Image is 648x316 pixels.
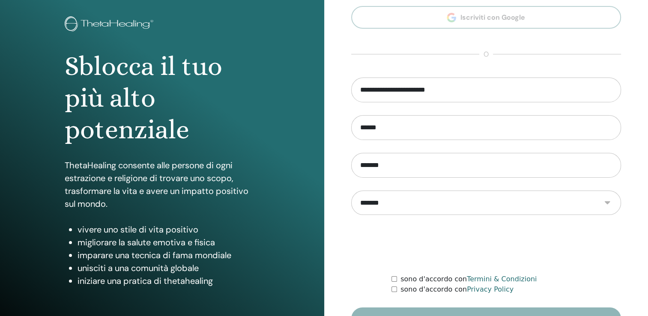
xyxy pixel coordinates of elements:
[78,236,259,249] li: migliorare la salute emotiva e fisica
[400,274,537,284] label: sono d'accordo con
[65,159,259,210] p: ThetaHealing consente alle persone di ogni estrazione e religione di trovare uno scopo, trasforma...
[78,249,259,262] li: imparare una tecnica di fama mondiale
[467,285,514,293] a: Privacy Policy
[78,262,259,274] li: unisciti a una comunità globale
[65,51,259,146] h1: Sblocca il tuo più alto potenziale
[400,284,514,295] label: sono d'accordo con
[479,49,493,60] span: o
[78,223,259,236] li: vivere uno stile di vita positivo
[467,275,537,283] a: Termini & Condizioni
[78,274,259,287] li: iniziare una pratica di thetahealing
[421,228,551,261] iframe: reCAPTCHA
